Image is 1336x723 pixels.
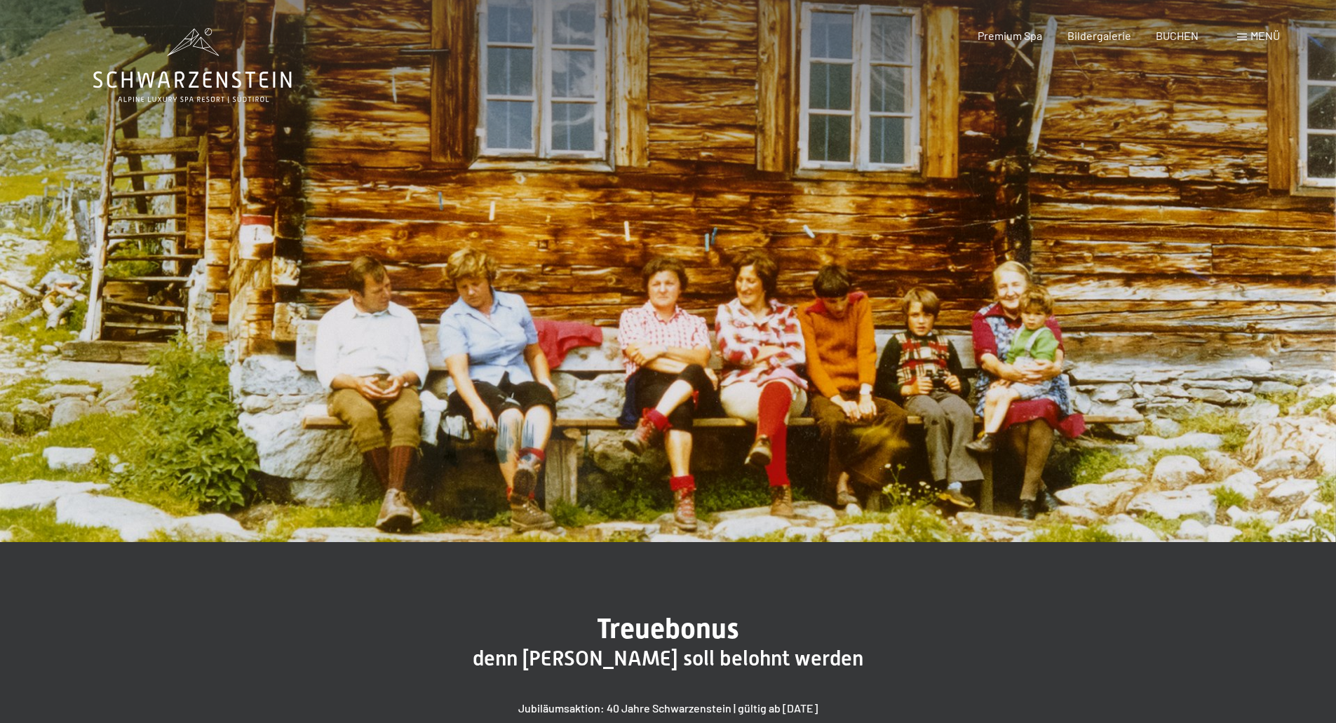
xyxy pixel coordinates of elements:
[473,646,863,670] span: denn [PERSON_NAME] soll belohnt werden
[1067,29,1131,42] a: Bildergalerie
[978,29,1042,42] a: Premium Spa
[518,701,818,715] strong: Jubiläumsaktion: 40 Jahre Schwarzenstein | gültig ab [DATE]
[1156,29,1199,42] a: BUCHEN
[1250,29,1280,42] span: Menü
[597,612,739,645] span: Treuebonus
